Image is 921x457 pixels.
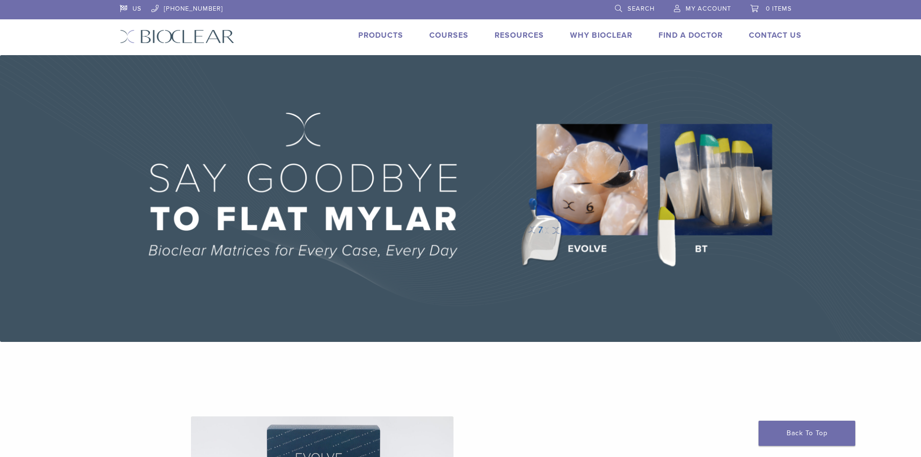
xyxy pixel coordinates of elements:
[658,30,723,40] a: Find A Doctor
[495,30,544,40] a: Resources
[358,30,403,40] a: Products
[759,421,855,446] a: Back To Top
[628,5,655,13] span: Search
[429,30,468,40] a: Courses
[686,5,731,13] span: My Account
[749,30,802,40] a: Contact Us
[570,30,632,40] a: Why Bioclear
[120,29,234,44] img: Bioclear
[766,5,792,13] span: 0 items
